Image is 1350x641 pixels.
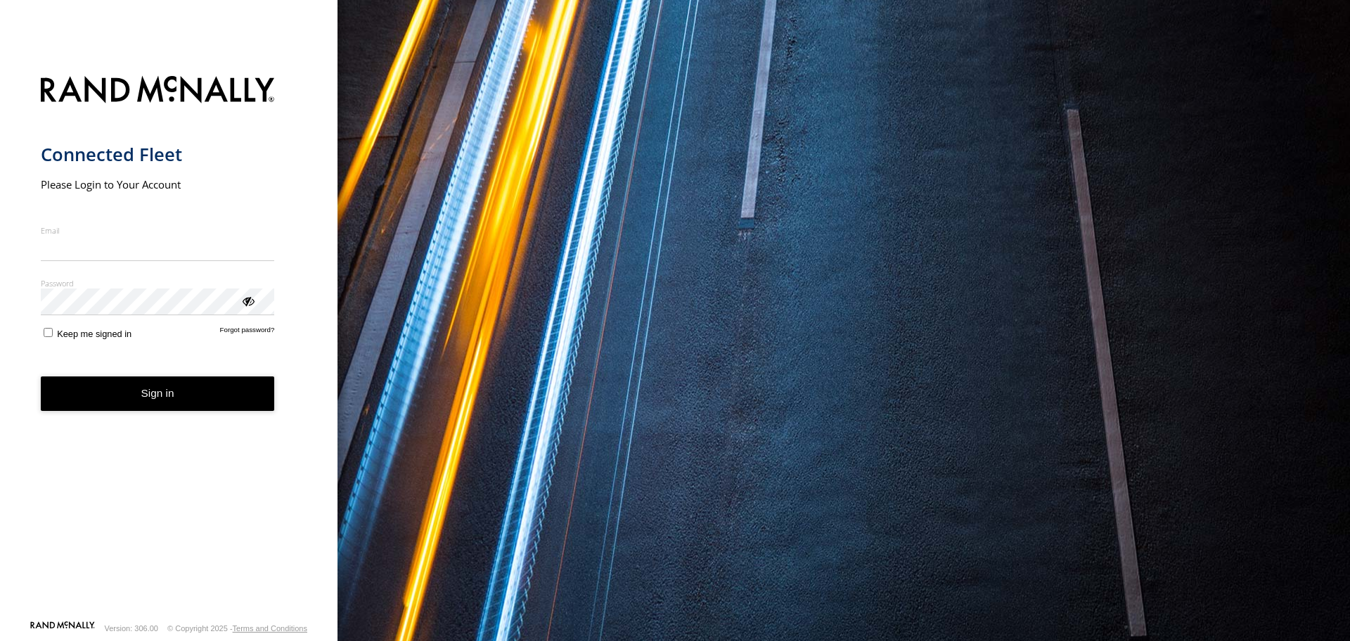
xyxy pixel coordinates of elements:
div: Version: 306.00 [105,624,158,633]
label: Password [41,278,275,288]
h2: Please Login to Your Account [41,177,275,191]
a: Forgot password? [220,326,275,339]
h1: Connected Fleet [41,143,275,166]
div: © Copyright 2025 - [167,624,307,633]
button: Sign in [41,376,275,411]
input: Keep me signed in [44,328,53,337]
img: Rand McNally [41,73,275,109]
a: Terms and Conditions [233,624,307,633]
a: Visit our Website [30,621,95,635]
label: Email [41,225,275,236]
div: ViewPassword [240,293,255,307]
form: main [41,68,297,620]
span: Keep me signed in [57,329,131,339]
